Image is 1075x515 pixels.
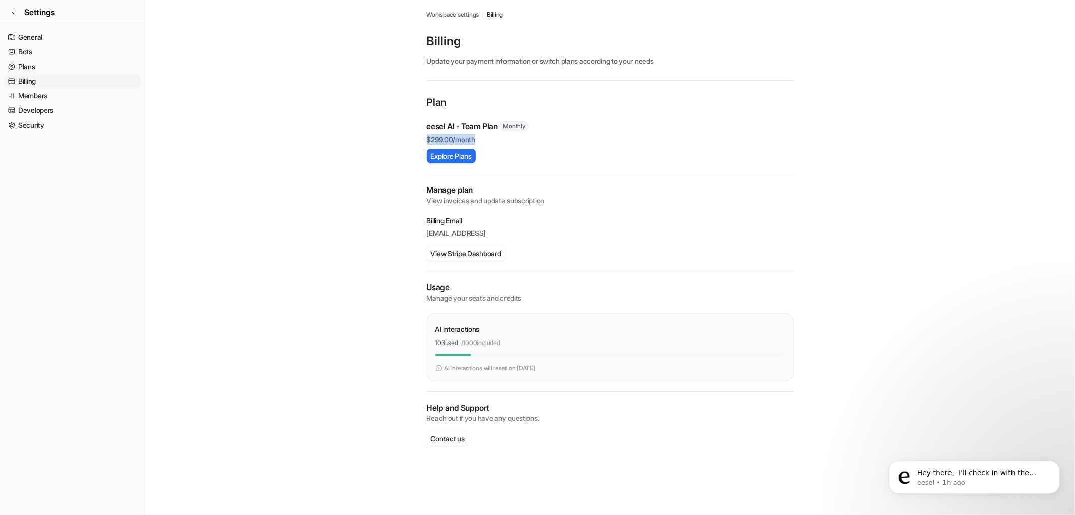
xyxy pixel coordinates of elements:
a: General [4,30,141,44]
p: View invoices and update subscription [427,196,794,206]
button: View Stripe Dashboard [427,246,505,261]
span: Settings [24,6,55,18]
p: AI interactions [435,324,480,334]
a: Billing [487,10,503,19]
p: $ 299.00/month [427,134,794,145]
p: Reach out if you have any questions. [427,413,794,423]
span: / [482,10,484,19]
p: Billing [427,33,794,49]
p: Plan [427,95,794,112]
a: Developers [4,103,141,118]
p: / 1000 included [461,338,500,348]
p: 103 used [435,338,458,348]
p: AI interactions will reset on [DATE] [445,364,535,373]
button: Contact us [427,431,469,446]
span: Monthly [500,121,529,131]
a: Members [4,89,141,103]
a: Plans [4,60,141,74]
p: Help and Support [427,402,794,414]
a: Workspace settings [427,10,479,19]
h2: Manage plan [427,184,794,196]
p: Manage your seats and credits [427,293,794,303]
button: Explore Plans [427,149,476,163]
a: Bots [4,45,141,59]
p: [EMAIL_ADDRESS] [427,228,794,238]
p: eesel AI - Team Plan [427,120,498,132]
p: Usage [427,281,794,293]
p: Update your payment information or switch plans according to your needs [427,55,794,66]
a: Billing [4,74,141,88]
a: Security [4,118,141,132]
iframe: Intercom notifications message [873,439,1075,510]
p: Billing Email [427,216,794,226]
